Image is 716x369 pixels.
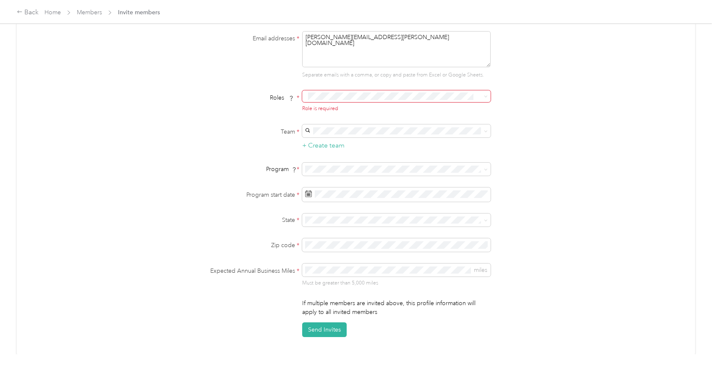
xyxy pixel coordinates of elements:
[302,31,491,67] textarea: [PERSON_NAME][EMAIL_ADDRESS][PERSON_NAME][DOMAIN_NAME]
[118,8,160,17] span: Invite members
[302,71,491,79] p: Separate emails with a comma, or copy and paste from Excel or Google Sheets.
[17,8,39,18] div: Back
[77,9,102,16] a: Members
[474,266,487,274] span: miles
[302,299,491,316] p: If multiple members are invited above, this profile information will apply to all invited members
[194,127,299,136] label: Team
[44,9,61,16] a: Home
[302,322,347,337] button: Send Invites
[194,190,299,199] label: Program start date
[302,105,491,113] div: Role is required
[194,34,299,43] label: Email addresses
[302,279,491,287] p: Must be greater than 5,000 miles
[669,322,716,369] iframe: Everlance-gr Chat Button Frame
[267,91,297,104] span: Roles
[302,140,345,151] button: + Create team
[194,266,299,275] label: Expected Annual Business Miles
[194,165,299,174] div: Program
[194,216,299,224] label: State
[194,241,299,250] label: Zip code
